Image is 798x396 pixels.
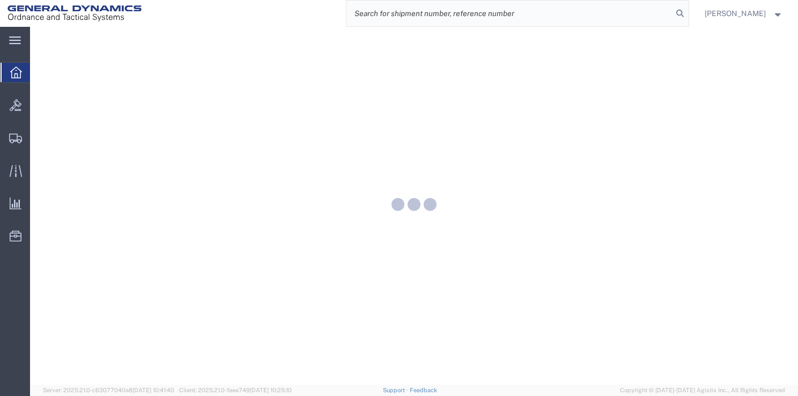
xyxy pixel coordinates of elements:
span: [DATE] 10:41:40 [132,387,174,393]
span: Server: 2025.21.0-c63077040a8 [43,387,174,393]
span: Copyright © [DATE]-[DATE] Agistix Inc., All Rights Reserved [620,386,785,395]
span: Client: 2025.21.0-faee749 [179,387,292,393]
a: Feedback [410,387,437,393]
a: Support [383,387,410,393]
img: logo [8,5,142,21]
span: [DATE] 10:25:10 [250,387,292,393]
span: Matt Cerminaro [705,8,766,19]
input: Search for shipment number, reference number [346,1,673,26]
button: [PERSON_NAME] [704,7,784,20]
